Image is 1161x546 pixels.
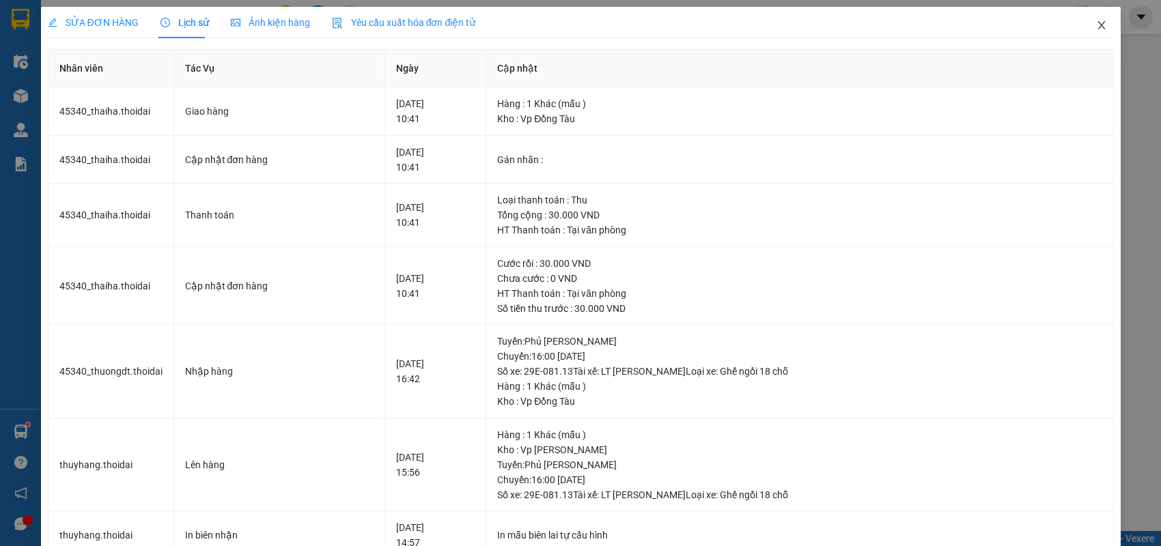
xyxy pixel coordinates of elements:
div: [DATE] 10:41 [396,96,475,126]
th: Tác Vụ [174,50,386,87]
div: Loại thanh toán : Thu [497,192,1102,207]
td: 45340_thaiha.thoidai [48,87,174,136]
span: Yêu cầu xuất hóa đơn điện tử [332,17,476,28]
div: [DATE] 16:42 [396,356,475,386]
div: Cập nhật đơn hàng [185,152,374,167]
div: [DATE] 15:56 [396,450,475,480]
div: Nhập hàng [185,364,374,379]
td: 45340_thaiha.thoidai [48,247,174,326]
div: Lên hàng [185,457,374,472]
img: icon [332,18,343,29]
div: Chưa cước : 0 VND [497,271,1102,286]
span: picture [231,18,240,27]
th: Ngày [385,50,486,87]
div: [DATE] 10:41 [396,145,475,175]
span: edit [48,18,57,27]
div: Hàng : 1 Khác (mẫu ) [497,96,1102,111]
div: Hàng : 1 Khác (mẫu ) [497,379,1102,394]
div: Tuyến : Phủ [PERSON_NAME] Chuyến: 16:00 [DATE] Số xe: 29E-081.13 Tài xế: LT [PERSON_NAME] Loại xe... [497,457,1102,502]
th: Cập nhật [486,50,1113,87]
span: close [1096,20,1107,31]
div: Kho : Vp Đồng Tàu [497,394,1102,409]
div: Thanh toán [185,207,374,222]
div: Tổng cộng : 30.000 VND [497,207,1102,222]
button: Close [1082,7,1121,45]
div: Số tiền thu trước : 30.000 VND [497,301,1102,316]
span: Ảnh kiện hàng [231,17,310,28]
div: In biên nhận [185,528,374,543]
td: 45340_thaiha.thoidai [48,136,174,184]
div: In mẫu biên lai tự cấu hình [497,528,1102,543]
div: [DATE] 10:41 [396,271,475,301]
div: [DATE] 10:41 [396,200,475,230]
div: Kho : Vp [PERSON_NAME] [497,442,1102,457]
td: 45340_thaiha.thoidai [48,184,174,247]
div: Gán nhãn : [497,152,1102,167]
span: Lịch sử [160,17,209,28]
td: thuyhang.thoidai [48,418,174,512]
th: Nhân viên [48,50,174,87]
div: Cước rồi : 30.000 VND [497,256,1102,271]
td: 45340_thuongdt.thoidai [48,325,174,418]
div: Cập nhật đơn hàng [185,278,374,293]
div: HT Thanh toán : Tại văn phòng [497,286,1102,301]
span: SỬA ĐƠN HÀNG [48,17,139,28]
div: HT Thanh toán : Tại văn phòng [497,222,1102,238]
div: Kho : Vp Đồng Tàu [497,111,1102,126]
div: Tuyến : Phủ [PERSON_NAME] Chuyến: 16:00 [DATE] Số xe: 29E-081.13 Tài xế: LT [PERSON_NAME] Loại xe... [497,334,1102,379]
span: clock-circle [160,18,170,27]
div: Giao hàng [185,104,374,119]
div: Hàng : 1 Khác (mẫu ) [497,427,1102,442]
